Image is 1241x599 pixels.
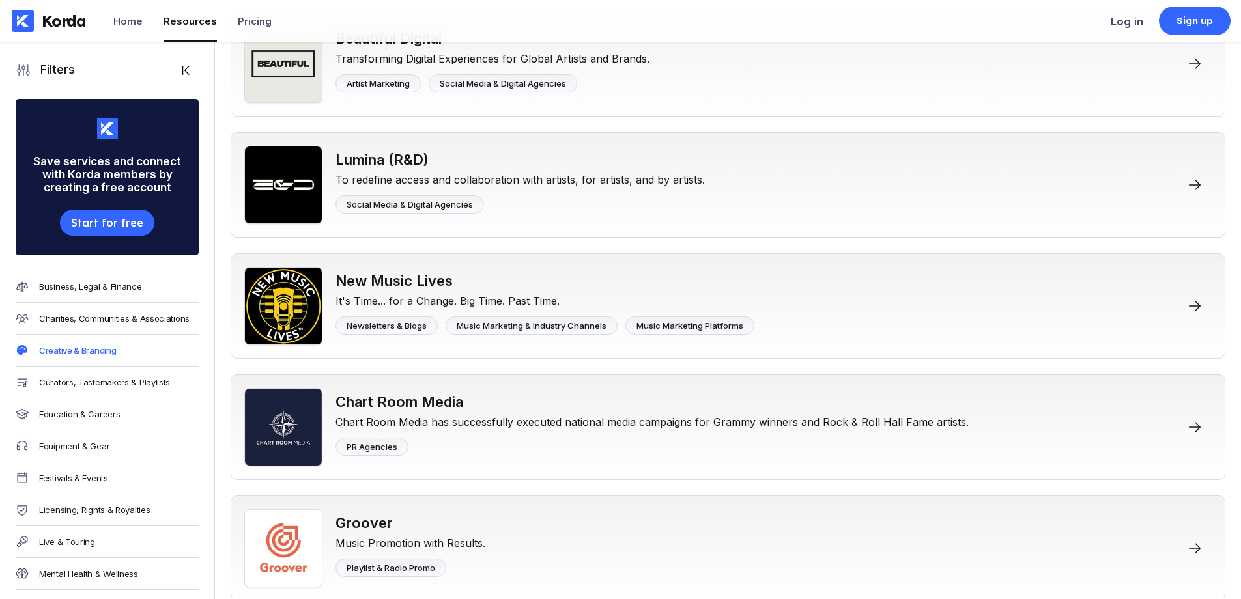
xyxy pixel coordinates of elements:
div: Social Media & Digital Agencies [347,199,473,210]
a: Festivals & Events [16,462,199,494]
a: Curators, Tastemakers & Playlists [16,367,199,398]
div: Music Marketing Platforms [636,320,743,331]
div: Mental Health & Wellness [39,568,138,579]
div: Festivals & Events [39,473,108,483]
a: Equipment & Gear [16,430,199,462]
a: Lumina (R&D)Lumina (R&D)To redefine access and collaboration with artists, for artists, and by ar... [231,132,1225,238]
div: Equipment & Gear [39,441,109,451]
div: Artist Marketing [347,78,410,89]
a: Creative & Branding [16,335,199,367]
div: Social Media & Digital Agencies [440,78,566,89]
div: Creative & Branding [39,345,116,355]
div: Log in [1111,15,1143,28]
div: PR Agencies [347,441,397,452]
a: Chart Room MediaChart Room MediaChart Room Media has successfully executed national media campaig... [231,374,1225,480]
div: Start for free [71,216,143,229]
div: Lumina (R&D) [335,151,705,168]
div: Playlist & Radio Promo [347,563,435,573]
div: Save services and connect with Korda members by creating a free account [16,139,199,210]
div: Music Marketing & Industry Channels [457,320,606,331]
div: Korda [42,11,86,31]
div: To redefine access and collaboration with artists, for artists, and by artists. [335,168,705,186]
a: Mental Health & Wellness [16,558,199,590]
img: Groover [244,509,322,587]
div: Charities, Communities & Associations [39,313,190,324]
div: Pricing [238,15,272,27]
div: Newsletters & Blogs [347,320,427,331]
div: New Music Lives [335,272,754,289]
div: Business, Legal & Finance [39,281,142,292]
a: New Music LivesNew Music LivesIt's Time... for a Change. Big Time. Past Time.Newsletters & BlogsM... [231,253,1225,359]
div: Live & Touring [39,536,95,547]
img: Beautiful Digital [244,25,322,103]
div: It's Time... for a Change. Big Time. Past Time. [335,289,754,307]
a: Live & Touring [16,526,199,558]
div: Education & Careers [39,409,120,419]
a: Licensing, Rights & Royalties [16,494,199,526]
div: Home [113,15,143,27]
div: Music Promotion with Results. [335,531,485,550]
a: Charities, Communities & Associations [16,303,199,335]
div: Chart Room Media has successfully executed national media campaigns for Grammy winners and Rock &... [335,410,969,428]
a: Education & Careers [16,398,199,430]
img: Lumina (R&D) [244,146,322,224]
div: Licensing, Rights & Royalties [39,505,150,515]
div: Resources [164,15,217,27]
div: Sign up [1177,14,1214,27]
a: Business, Legal & Finance [16,271,199,303]
a: Beautiful DigitalBeautiful DigitalTransforming Digital Experiences for Global Artists and Brands.... [231,11,1225,117]
button: Start for free [60,210,154,236]
div: Transforming Digital Experiences for Global Artists and Brands. [335,47,649,65]
img: New Music Lives [244,267,322,345]
div: Chart Room Media [335,393,969,410]
div: Filters [31,63,75,78]
a: Sign up [1159,7,1231,35]
div: Groover [335,514,485,531]
img: Chart Room Media [244,388,322,466]
div: Curators, Tastemakers & Playlists [39,377,170,387]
